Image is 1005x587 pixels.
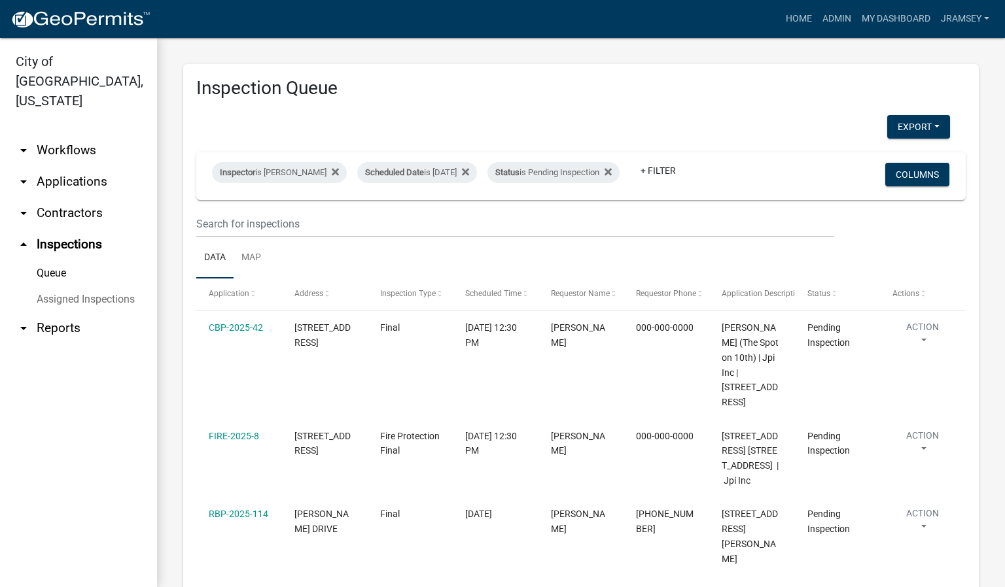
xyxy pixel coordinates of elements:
span: Inspector [220,167,255,177]
i: arrow_drop_down [16,320,31,336]
span: Application Description [722,289,804,298]
span: Address [294,289,323,298]
button: Export [887,115,950,139]
i: arrow_drop_down [16,205,31,221]
button: Columns [885,163,949,186]
span: Jeremy Ramsey [551,431,605,456]
datatable-header-cell: Application [196,278,282,310]
input: Search for inspections [196,210,834,237]
i: arrow_drop_up [16,237,31,252]
datatable-header-cell: Address [282,278,368,310]
span: Scheduled Date [365,167,424,177]
button: Action [892,320,953,353]
span: Pending Inspection [807,322,850,348]
datatable-header-cell: Scheduled Time [453,278,538,310]
datatable-header-cell: Requestor Phone [624,278,709,310]
span: 1710 EAST TENTH STREET [294,322,351,348]
h3: Inspection Queue [196,77,966,99]
span: Requestor Phone [636,289,696,298]
datatable-header-cell: Actions [880,278,966,310]
span: NICK [551,509,605,534]
a: FIRE-2025-8 [209,431,259,441]
div: [DATE] 12:30 PM [465,320,525,350]
a: CBP-2025-42 [209,322,263,333]
a: Home [781,7,817,31]
span: Inspection Type [380,289,436,298]
div: is Pending Inspection [487,162,620,183]
span: Final [380,509,400,519]
span: 1710 EAST TENTH STREET [294,431,351,456]
span: Status [807,289,830,298]
span: Final [380,322,400,333]
span: 502-755-1882 [636,509,694,534]
span: Scheduled Time [465,289,521,298]
datatable-header-cell: Application Description [709,278,795,310]
a: + Filter [630,159,686,182]
a: My Dashboard [856,7,936,31]
a: RBP-2025-114 [209,509,268,519]
span: Pending Inspection [807,431,850,456]
span: Fire Protection Final [380,431,440,456]
span: Pending Inspection [807,509,850,534]
div: [DATE] 12:30 PM [465,429,525,459]
div: is [DATE] [357,162,477,183]
span: Requestor Name [551,289,610,298]
i: arrow_drop_down [16,174,31,190]
i: arrow_drop_down [16,143,31,158]
button: Action [892,429,953,461]
span: 000-000-0000 [636,431,694,441]
a: jramsey [936,7,995,31]
a: Map [234,237,269,279]
span: 3515 Laura Drive | Lot 47 [722,509,778,563]
span: 1710 EAST TENTH STREET 1710 E 10th Street | Jpi Inc [722,431,779,486]
span: Dujuan Presley (The Spot on 10th) | Jpi Inc | 1710 EAST TENTH STREET [722,322,779,407]
span: Jeremy Ramsey [551,322,605,348]
div: is [PERSON_NAME] [212,162,347,183]
span: Actions [892,289,919,298]
datatable-header-cell: Requestor Name [538,278,624,310]
span: Application [209,289,249,298]
span: 000-000-0000 [636,322,694,333]
button: Action [892,507,953,539]
div: [DATE] [465,507,525,522]
span: Status [495,167,520,177]
a: Data [196,237,234,279]
datatable-header-cell: Inspection Type [367,278,453,310]
datatable-header-cell: Status [795,278,881,310]
span: LAURA DRIVE [294,509,349,534]
a: Admin [817,7,856,31]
